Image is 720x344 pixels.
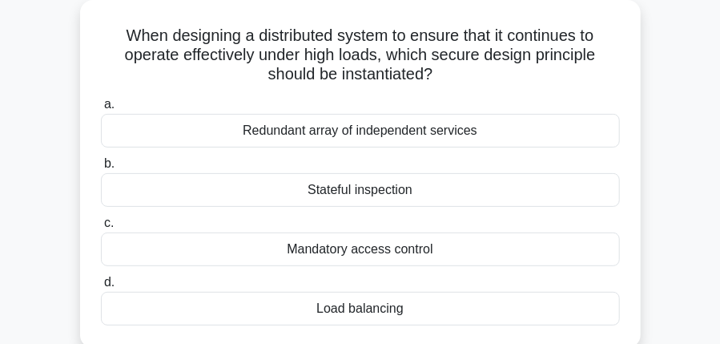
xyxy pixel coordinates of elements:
[104,97,115,111] span: a.
[101,114,620,148] div: Redundant array of independent services
[101,292,620,326] div: Load balancing
[101,173,620,207] div: Stateful inspection
[104,216,114,229] span: c.
[101,233,620,266] div: Mandatory access control
[99,26,621,85] h5: When designing a distributed system to ensure that it continues to operate effectively under high...
[104,156,115,170] span: b.
[104,275,115,289] span: d.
